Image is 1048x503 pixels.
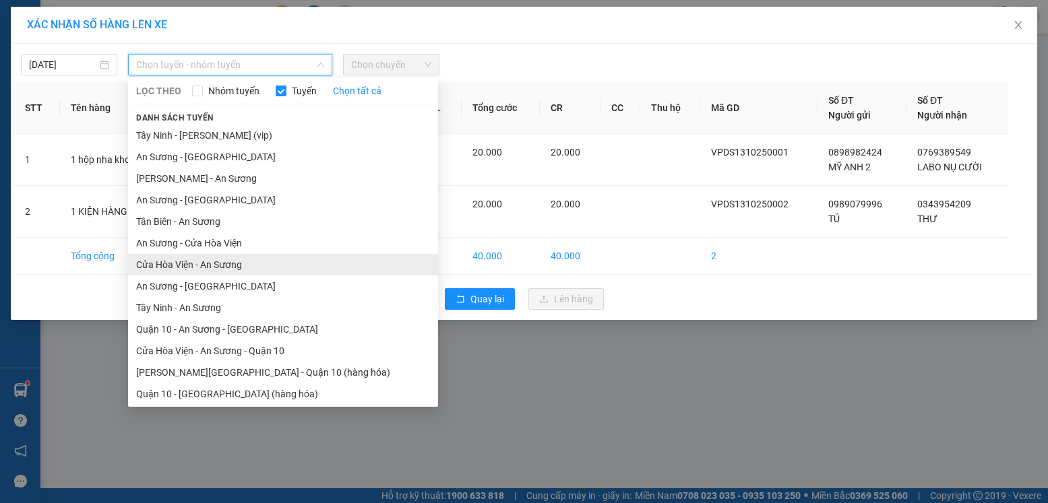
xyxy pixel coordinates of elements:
[640,82,701,134] th: Thu hộ
[456,294,465,305] span: rollback
[128,146,438,168] li: An Sương - [GEOGRAPHIC_DATA]
[917,213,937,224] span: THƯ
[106,7,185,19] strong: ĐỒNG PHƯỚC
[203,83,265,98] span: Nhóm tuyến
[917,95,943,106] span: Số ĐT
[128,112,222,124] span: Danh sách tuyến
[128,211,438,232] li: Tân Biên - An Sương
[711,199,789,209] span: VPDS1310250002
[540,238,600,275] td: 40.000
[29,57,97,72] input: 13/10/2025
[828,147,882,158] span: 0898982424
[540,82,600,134] th: CR
[828,110,871,121] span: Người gửi
[106,60,165,68] span: Hotline: 19001152
[60,134,162,186] td: 1 hộp nha khoa
[136,83,181,98] span: LỌC THEO
[999,7,1037,44] button: Close
[317,61,325,69] span: down
[4,87,142,95] span: [PERSON_NAME]:
[60,186,162,238] td: 1 KIỆN HÀNG
[128,189,438,211] li: An Sương - [GEOGRAPHIC_DATA]
[30,98,82,106] span: 07:50:09 [DATE]
[128,362,438,383] li: [PERSON_NAME][GEOGRAPHIC_DATA] - Quận 10 (hàng hóa)
[551,147,580,158] span: 20.000
[1013,20,1024,30] span: close
[711,147,789,158] span: VPDS1310250001
[462,82,540,134] th: Tổng cước
[14,134,60,186] td: 1
[136,55,324,75] span: Chọn tuyến - nhóm tuyến
[445,288,515,310] button: rollbackQuay lại
[917,110,967,121] span: Người nhận
[14,186,60,238] td: 2
[528,288,604,310] button: uploadLên hàng
[472,147,502,158] span: 20.000
[60,82,162,134] th: Tên hàng
[128,275,438,297] li: An Sương - [GEOGRAPHIC_DATA]
[106,22,181,38] span: Bến xe [GEOGRAPHIC_DATA]
[333,83,381,98] a: Chọn tất cả
[828,95,854,106] span: Số ĐT
[128,297,438,318] li: Tây Ninh - An Sương
[286,83,322,98] span: Tuyến
[4,98,82,106] span: In ngày:
[128,254,438,275] li: Cửa Hòa Viện - An Sương
[27,18,167,31] span: XÁC NHẬN SỐ HÀNG LÊN XE
[917,199,971,209] span: 0343954209
[67,86,142,96] span: VPDS1310250002
[128,168,438,189] li: [PERSON_NAME] - An Sương
[828,199,882,209] span: 0989079996
[5,8,65,67] img: logo
[600,82,640,134] th: CC
[128,318,438,340] li: Quận 10 - An Sương - [GEOGRAPHIC_DATA]
[551,199,580,209] span: 20.000
[470,292,504,306] span: Quay lại
[917,147,971,158] span: 0769389549
[351,55,431,75] span: Chọn chuyến
[128,232,438,254] li: An Sương - Cửa Hòa Viện
[828,213,840,224] span: TÚ
[36,73,165,83] span: -----------------------------------------
[14,82,60,134] th: STT
[828,162,871,172] span: MỸ ANH 2
[472,199,502,209] span: 20.000
[128,125,438,146] li: Tây Ninh - [PERSON_NAME] (vip)
[60,238,162,275] td: Tổng cộng
[106,40,185,57] span: 01 Võ Văn Truyện, KP.1, Phường 2
[917,162,982,172] span: LABO NỤ CƯỜI
[700,238,817,275] td: 2
[128,383,438,405] li: Quận 10 - [GEOGRAPHIC_DATA] (hàng hóa)
[700,82,817,134] th: Mã GD
[128,340,438,362] li: Cửa Hòa Viện - An Sương - Quận 10
[462,238,540,275] td: 40.000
